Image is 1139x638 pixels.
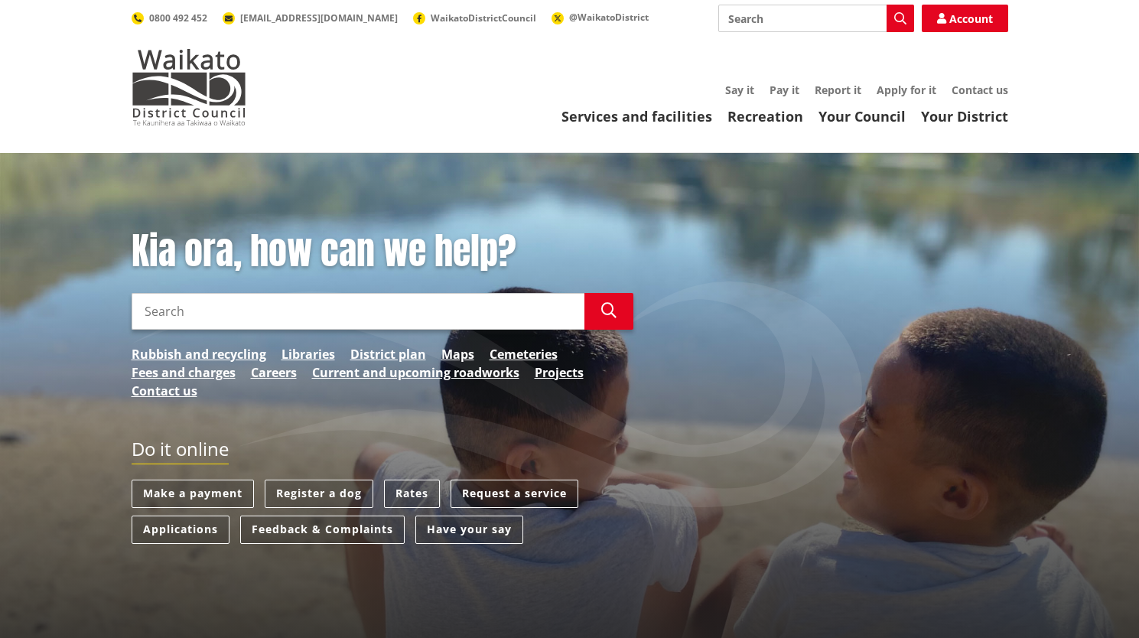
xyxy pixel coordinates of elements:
[718,5,914,32] input: Search input
[552,11,649,24] a: @WaikatoDistrict
[413,11,536,24] a: WaikatoDistrictCouncil
[149,11,207,24] span: 0800 492 452
[223,11,398,24] a: [EMAIL_ADDRESS][DOMAIN_NAME]
[952,83,1008,97] a: Contact us
[312,363,519,382] a: Current and upcoming roadworks
[415,516,523,544] a: Have your say
[251,363,297,382] a: Careers
[132,480,254,508] a: Make a payment
[132,345,266,363] a: Rubbish and recycling
[132,49,246,125] img: Waikato District Council - Te Kaunihera aa Takiwaa o Waikato
[265,480,373,508] a: Register a dog
[922,5,1008,32] a: Account
[132,11,207,24] a: 0800 492 452
[818,107,906,125] a: Your Council
[561,107,712,125] a: Services and facilities
[132,363,236,382] a: Fees and charges
[441,345,474,363] a: Maps
[240,11,398,24] span: [EMAIL_ADDRESS][DOMAIN_NAME]
[727,107,803,125] a: Recreation
[132,293,584,330] input: Search input
[132,516,229,544] a: Applications
[431,11,536,24] span: WaikatoDistrictCouncil
[350,345,426,363] a: District plan
[132,438,229,465] h2: Do it online
[281,345,335,363] a: Libraries
[132,229,633,274] h1: Kia ora, how can we help?
[815,83,861,97] a: Report it
[569,11,649,24] span: @WaikatoDistrict
[240,516,405,544] a: Feedback & Complaints
[132,382,197,400] a: Contact us
[535,363,584,382] a: Projects
[384,480,440,508] a: Rates
[451,480,578,508] a: Request a service
[725,83,754,97] a: Say it
[877,83,936,97] a: Apply for it
[770,83,799,97] a: Pay it
[490,345,558,363] a: Cemeteries
[921,107,1008,125] a: Your District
